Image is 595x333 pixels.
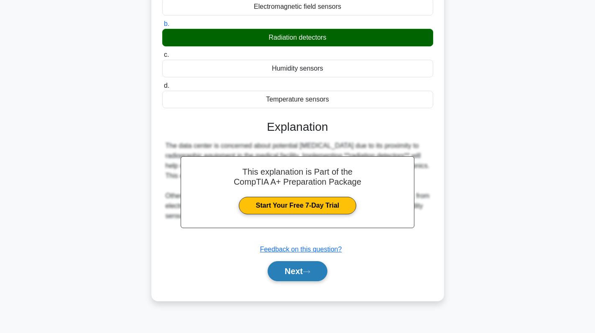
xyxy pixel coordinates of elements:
button: Next [268,261,327,281]
div: Humidity sensors [162,60,433,77]
a: Feedback on this question? [260,246,342,253]
h3: Explanation [167,120,428,134]
div: Temperature sensors [162,91,433,108]
span: d. [164,82,169,89]
span: b. [164,20,169,27]
span: c. [164,51,169,58]
div: Radiation detectors [162,29,433,46]
div: The data center is concerned about potential [MEDICAL_DATA] due to its proximity to radiographic ... [166,141,430,221]
a: Start Your Free 7-Day Trial [239,197,356,214]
